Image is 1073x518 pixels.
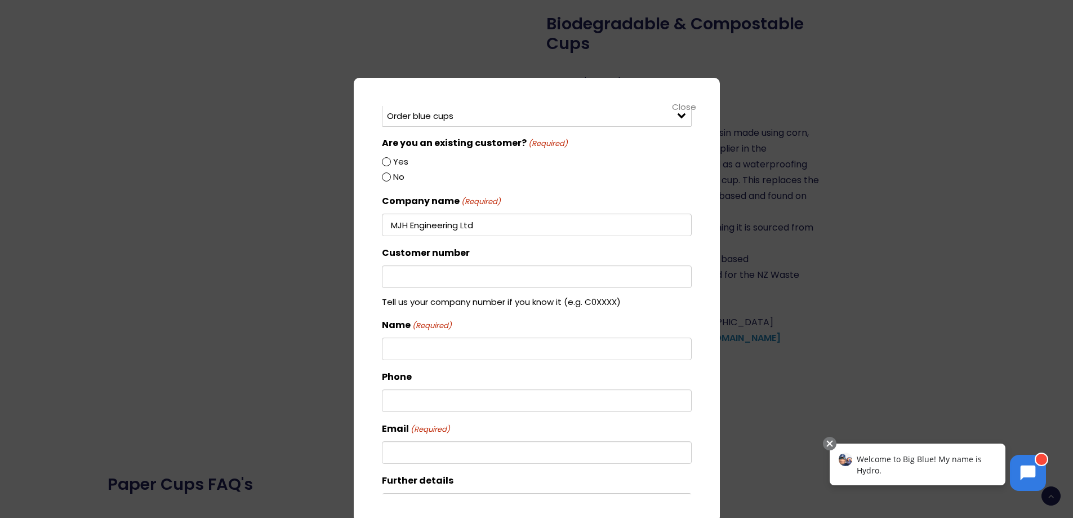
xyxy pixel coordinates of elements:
[527,138,568,149] span: (Required)
[818,435,1057,502] iframe: Chatbot
[672,100,697,113] div: Close
[382,245,470,261] label: Customer number
[382,369,412,385] label: Phone
[382,288,692,308] div: Tell us your company number if you know it (e.g. C0XXXX)
[393,154,408,169] label: Yes
[382,421,450,437] label: Email
[382,193,501,209] label: Company name
[460,196,501,209] span: (Required)
[382,317,452,333] label: Name
[393,170,404,184] label: No
[382,136,568,150] legend: Are you an existing customer?
[382,473,453,489] label: Further details
[411,320,452,333] span: (Required)
[409,423,450,436] span: (Required)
